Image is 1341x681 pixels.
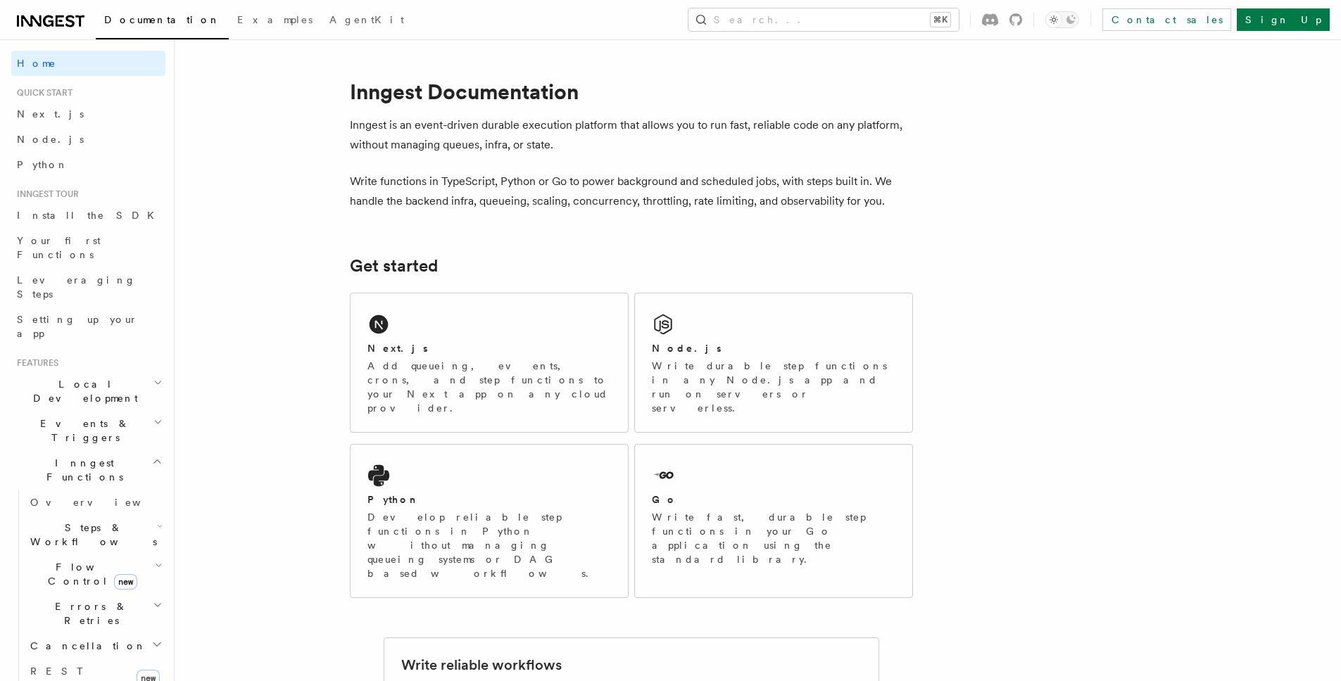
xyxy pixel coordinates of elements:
button: Inngest Functions [11,450,165,490]
span: Features [11,357,58,369]
span: Quick start [11,87,73,98]
span: Overview [30,497,175,508]
span: new [114,574,137,590]
span: Errors & Retries [25,599,153,628]
h2: Write reliable workflows [401,655,562,675]
span: Leveraging Steps [17,274,136,300]
p: Write fast, durable step functions in your Go application using the standard library. [652,510,895,566]
span: Steps & Workflows [25,521,157,549]
button: Toggle dark mode [1045,11,1079,28]
h1: Inngest Documentation [350,79,913,104]
button: Steps & Workflows [25,515,165,554]
span: Home [17,56,56,70]
button: Events & Triggers [11,411,165,450]
button: Search...⌘K [688,8,959,31]
button: Local Development [11,371,165,411]
p: Develop reliable step functions in Python without managing queueing systems or DAG based workflows. [367,510,611,580]
a: Documentation [96,4,229,39]
span: AgentKit [329,14,404,25]
span: Install the SDK [17,210,163,221]
kbd: ⌘K [931,13,950,27]
p: Add queueing, events, crons, and step functions to your Next app on any cloud provider. [367,359,611,415]
a: PythonDevelop reliable step functions in Python without managing queueing systems or DAG based wo... [350,444,629,598]
a: Next.js [11,101,165,127]
span: Flow Control [25,560,155,588]
span: Node.js [17,134,84,145]
p: Write functions in TypeScript, Python or Go to power background and scheduled jobs, with steps bu... [350,172,913,211]
span: Next.js [17,108,84,120]
span: Documentation [104,14,220,25]
a: Setting up your app [11,307,165,346]
span: Inngest Functions [11,456,152,484]
p: Inngest is an event-driven durable execution platform that allows you to run fast, reliable code ... [350,115,913,155]
span: Events & Triggers [11,416,153,445]
a: Home [11,51,165,76]
p: Write durable step functions in any Node.js app and run on servers or serverless. [652,359,895,415]
h2: Node.js [652,341,722,355]
button: Errors & Retries [25,594,165,633]
button: Flow Controlnew [25,554,165,594]
span: Inngest tour [11,189,79,200]
span: Python [17,159,68,170]
a: Node.jsWrite durable step functions in any Node.js app and run on servers or serverless. [634,293,913,433]
a: Examples [229,4,321,38]
a: Install the SDK [11,203,165,228]
a: Node.js [11,127,165,152]
a: Overview [25,490,165,515]
h2: Next.js [367,341,428,355]
span: Your first Functions [17,235,101,260]
a: Your first Functions [11,228,165,267]
a: Contact sales [1102,8,1231,31]
a: Python [11,152,165,177]
span: Setting up your app [17,314,138,339]
a: Next.jsAdd queueing, events, crons, and step functions to your Next app on any cloud provider. [350,293,629,433]
a: Sign Up [1237,8,1330,31]
span: Cancellation [25,639,146,653]
a: Get started [350,256,438,276]
span: Examples [237,14,313,25]
a: Leveraging Steps [11,267,165,307]
h2: Go [652,492,677,507]
a: GoWrite fast, durable step functions in your Go application using the standard library. [634,444,913,598]
h2: Python [367,492,420,507]
span: Local Development [11,377,153,405]
button: Cancellation [25,633,165,658]
a: AgentKit [321,4,413,38]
